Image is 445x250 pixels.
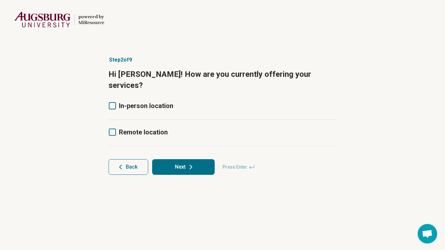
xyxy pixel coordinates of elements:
span: In-person location [119,102,173,110]
span: Press Enter [219,159,259,175]
p: Step 2 of 9 [108,56,337,64]
img: Augsburg University [14,12,70,27]
div: Open chat [418,224,437,243]
p: Hi [PERSON_NAME]! How are you currently offering your services? [108,69,337,91]
span: Back [126,164,137,170]
button: Next [152,159,215,175]
a: Augsburg Universitypowered by [10,12,104,27]
span: Remote location [119,128,168,136]
button: Back [108,159,148,175]
div: powered by [79,14,104,20]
